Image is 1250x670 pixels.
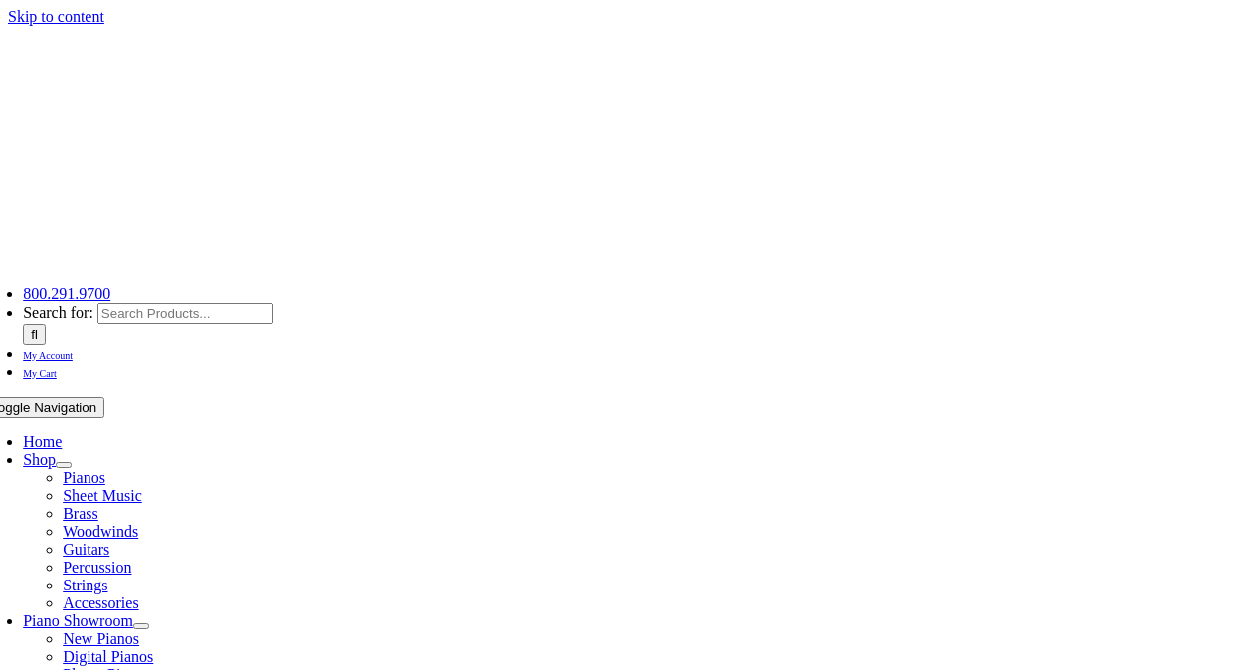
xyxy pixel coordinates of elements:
[23,285,110,302] a: 800.291.9700
[63,505,98,522] a: Brass
[63,487,142,504] a: Sheet Music
[23,345,73,362] a: My Account
[63,559,131,576] a: Percussion
[23,368,57,379] span: My Cart
[63,523,138,540] a: Woodwinds
[23,451,56,468] a: Shop
[63,594,138,611] a: Accessories
[23,350,73,361] span: My Account
[23,433,62,450] a: Home
[63,577,107,593] a: Strings
[97,303,273,324] input: Search Products...
[23,612,133,629] a: Piano Showroom
[133,623,149,629] button: Open submenu of Piano Showroom
[8,8,104,25] a: Skip to content
[23,363,57,380] a: My Cart
[63,469,105,486] a: Pianos
[63,630,139,647] a: New Pianos
[56,462,72,468] button: Open submenu of Shop
[23,304,93,321] span: Search for:
[63,541,109,558] a: Guitars
[23,324,46,345] input: Search
[63,648,153,665] a: Digital Pianos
